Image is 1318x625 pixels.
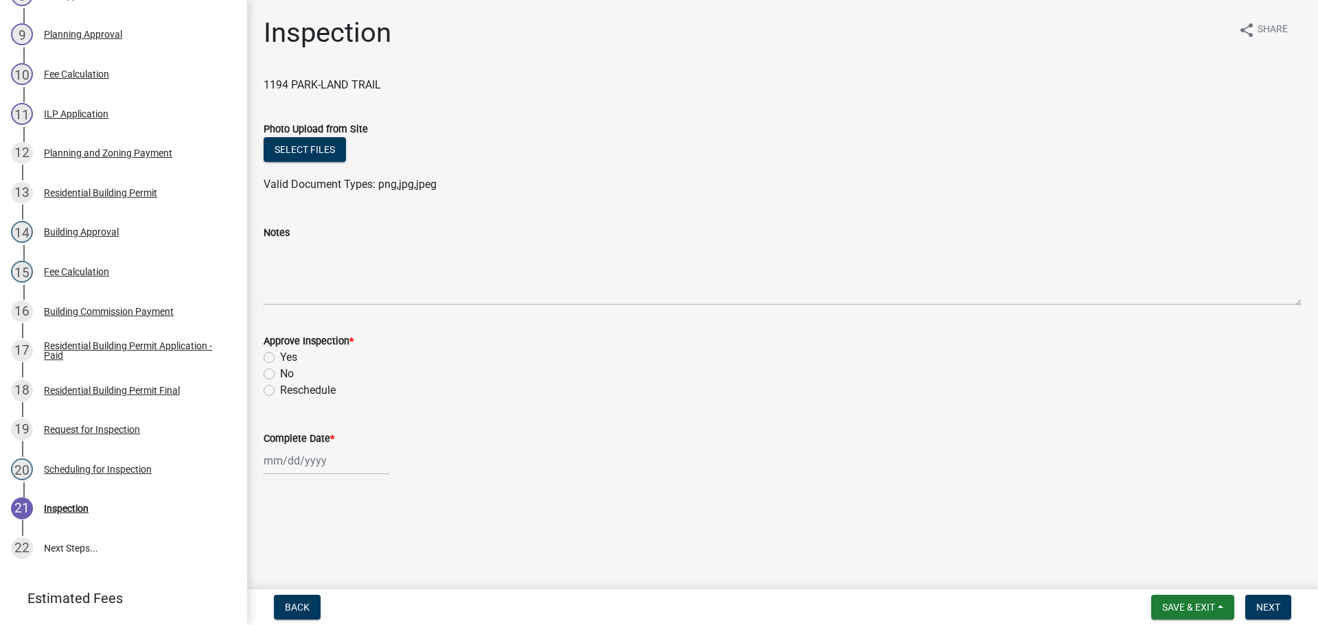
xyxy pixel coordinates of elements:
i: share [1238,22,1255,38]
label: Approve Inspection [264,337,354,346]
button: shareShare [1227,16,1299,43]
span: Back [285,602,310,613]
div: 13 [11,182,33,204]
div: Residential Building Permit Final [44,386,180,395]
div: 16 [11,300,33,322]
div: 22 [11,537,33,559]
div: 15 [11,261,33,283]
label: Photo Upload from Site [264,125,368,134]
div: 19 [11,418,33,440]
label: Notes [264,228,290,238]
div: 10 [11,63,33,85]
span: Valid Document Types: png,jpg,jpeg [264,178,437,191]
div: 12 [11,142,33,164]
button: Next [1245,595,1291,620]
div: Fee Calculation [44,69,109,79]
button: Save & Exit [1151,595,1234,620]
div: Request for Inspection [44,425,140,434]
span: Share [1258,22,1288,38]
div: 18 [11,379,33,401]
div: 11 [11,103,33,125]
span: Next [1256,602,1280,613]
h1: Inspection [264,16,391,49]
button: Select files [264,137,346,162]
div: 9 [11,23,33,45]
div: 20 [11,458,33,480]
div: Fee Calculation [44,267,109,276]
div: Planning and Zoning Payment [44,148,172,158]
label: Complete Date [264,434,334,444]
label: Yes [280,349,297,366]
div: 14 [11,221,33,243]
div: Residential Building Permit Application - Paid [44,341,225,360]
div: Inspection [44,504,89,513]
div: 21 [11,497,33,519]
div: Residential Building Permit [44,188,157,198]
p: 1194 PARK-LAND TRAIL [264,77,1302,93]
div: Building Approval [44,227,119,237]
a: Estimated Fees [11,585,225,612]
div: Scheduling for Inspection [44,464,152,474]
span: Save & Exit [1162,602,1215,613]
div: Planning Approval [44,30,122,39]
button: Back [274,595,321,620]
label: Reschedule [280,382,336,399]
div: ILP Application [44,109,108,119]
div: Building Commission Payment [44,307,174,316]
input: mm/dd/yyyy [264,447,389,475]
label: No [280,366,294,382]
div: 17 [11,340,33,362]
